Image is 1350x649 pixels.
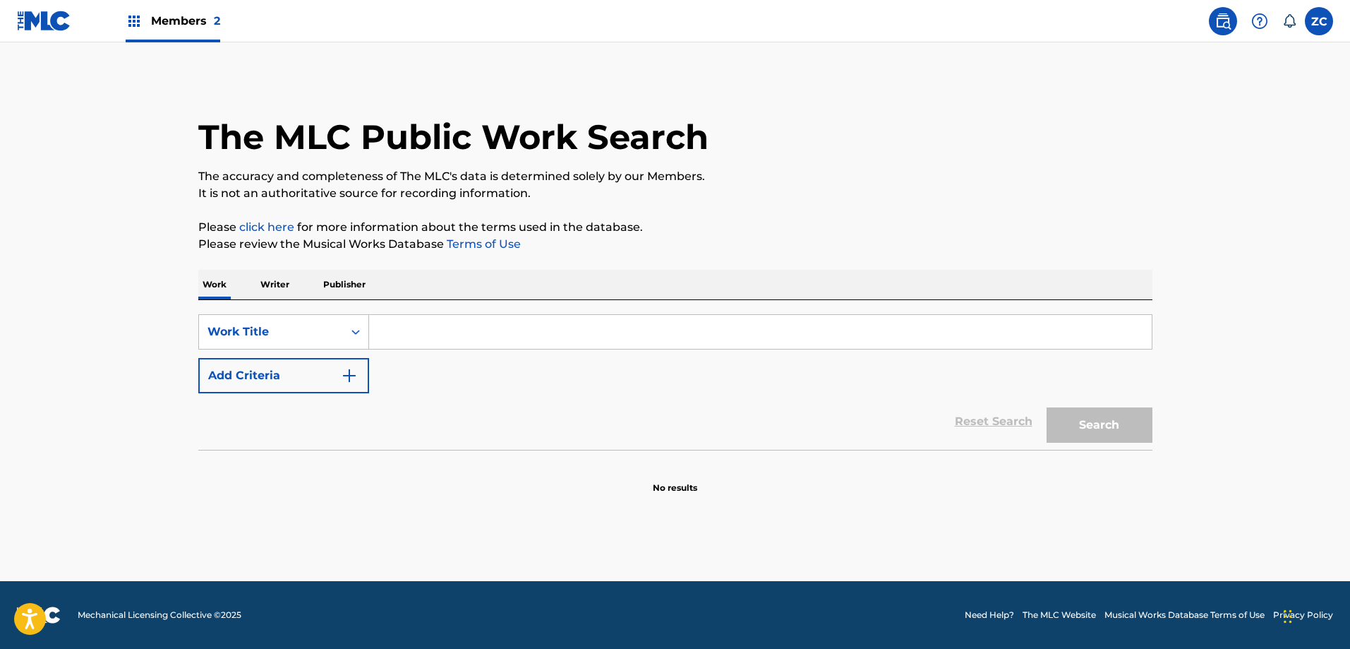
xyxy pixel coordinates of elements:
img: logo [17,607,61,624]
a: The MLC Website [1023,609,1096,621]
div: Help [1246,7,1274,35]
div: User Menu [1305,7,1333,35]
img: help [1251,13,1268,30]
a: Public Search [1209,7,1237,35]
p: No results [653,465,697,494]
p: Work [198,270,231,299]
div: Notifications [1282,14,1296,28]
div: Work Title [207,323,335,340]
p: Writer [256,270,294,299]
img: 9d2ae6d4665cec9f34b9.svg [341,367,358,384]
p: Please review the Musical Works Database [198,236,1152,253]
form: Search Form [198,314,1152,450]
h1: The MLC Public Work Search [198,116,709,158]
iframe: Resource Center [1310,428,1350,542]
span: 2 [214,14,220,28]
p: Please for more information about the terms used in the database. [198,219,1152,236]
span: Members [151,13,220,29]
img: search [1215,13,1231,30]
img: Top Rightsholders [126,13,143,30]
a: Musical Works Database Terms of Use [1104,609,1265,621]
img: MLC Logo [17,11,71,31]
a: Terms of Use [444,237,521,251]
div: Drag [1284,595,1292,638]
p: It is not an authoritative source for recording information. [198,185,1152,202]
a: click here [239,220,294,234]
a: Privacy Policy [1273,609,1333,621]
span: Mechanical Licensing Collective © 2025 [78,609,241,621]
iframe: Chat Widget [1279,581,1350,649]
button: Add Criteria [198,358,369,393]
p: The accuracy and completeness of The MLC's data is determined solely by our Members. [198,168,1152,185]
a: Need Help? [965,609,1014,621]
p: Publisher [319,270,370,299]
